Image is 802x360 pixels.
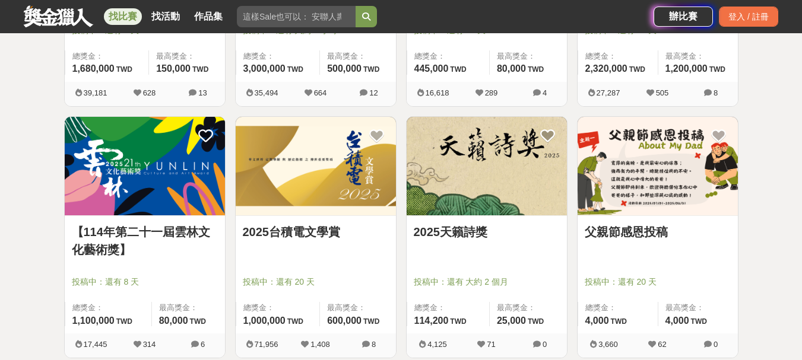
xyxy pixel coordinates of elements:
span: 1,000,000 [243,316,286,326]
span: 114,200 [414,316,449,326]
span: 150,000 [156,63,191,74]
span: TWD [528,65,544,74]
span: 4,000 [665,316,689,326]
span: 314 [143,340,156,349]
span: 71,956 [255,340,278,349]
span: 4 [543,88,547,97]
span: 500,000 [327,63,362,74]
span: 1,680,000 [72,63,115,74]
span: 投稿中：還有 8 天 [72,276,218,288]
a: Cover Image [578,117,738,216]
a: 父親節感恩投稿 [585,223,731,241]
span: TWD [192,65,208,74]
input: 這樣Sale也可以： 安聯人壽創意銷售法募集 [237,6,356,27]
span: 最高獎金： [159,302,218,314]
span: 505 [656,88,669,97]
span: 總獎金： [414,50,482,62]
span: 最高獎金： [327,302,388,314]
span: TWD [528,317,544,326]
span: 664 [314,88,327,97]
span: 628 [143,88,156,97]
span: 12 [369,88,378,97]
span: 25,000 [497,316,526,326]
span: TWD [629,65,645,74]
span: 1,408 [310,340,330,349]
img: Cover Image [578,117,738,216]
img: Cover Image [236,117,396,216]
a: 辦比賽 [654,7,713,27]
span: 35,494 [255,88,278,97]
span: 投稿中：還有 大約 2 個月 [414,276,560,288]
span: TWD [116,65,132,74]
span: 289 [485,88,498,97]
span: 600,000 [327,316,362,326]
span: 8 [372,340,376,349]
a: 2025台積電文學賞 [243,223,389,241]
span: 4,125 [427,340,447,349]
span: 總獎金： [72,50,142,62]
span: 1,100,000 [72,316,115,326]
img: Cover Image [65,117,225,216]
span: 總獎金： [72,302,144,314]
span: 445,000 [414,63,449,74]
span: TWD [287,65,303,74]
span: 16,618 [426,88,449,97]
a: 【114年第二十一屆雲林文化藝術獎】 [72,223,218,259]
span: 總獎金： [585,302,651,314]
span: 80,000 [497,63,526,74]
span: 80,000 [159,316,188,326]
span: TWD [450,317,466,326]
span: 2,320,000 [585,63,627,74]
a: Cover Image [65,117,225,216]
a: 找活動 [147,8,185,25]
span: TWD [190,317,206,326]
span: TWD [450,65,466,74]
span: 3,000,000 [243,63,286,74]
span: TWD [611,317,627,326]
span: 投稿中：還有 20 天 [585,276,731,288]
span: 0 [714,340,718,349]
span: 6 [201,340,205,349]
span: 最高獎金： [497,302,560,314]
span: 13 [198,88,207,97]
a: Cover Image [236,117,396,216]
a: 2025天籟詩獎 [414,223,560,241]
span: 17,445 [84,340,107,349]
span: 最高獎金： [665,302,731,314]
a: 找比賽 [104,8,142,25]
span: 總獎金： [243,302,313,314]
span: TWD [363,317,379,326]
span: 71 [487,340,495,349]
span: 最高獎金： [327,50,388,62]
span: 總獎金： [243,50,313,62]
div: 登入 / 註冊 [719,7,778,27]
span: 總獎金： [414,302,482,314]
a: 作品集 [189,8,227,25]
span: 總獎金： [585,50,651,62]
span: 1,200,000 [665,63,708,74]
span: 最高獎金： [497,50,560,62]
span: 62 [658,340,666,349]
span: 最高獎金： [665,50,731,62]
span: 投稿中：還有 20 天 [243,276,389,288]
span: TWD [363,65,379,74]
span: TWD [709,65,725,74]
a: Cover Image [407,117,567,216]
span: 27,287 [597,88,620,97]
span: 8 [714,88,718,97]
span: 最高獎金： [156,50,217,62]
span: TWD [691,317,707,326]
span: TWD [287,317,303,326]
span: 39,181 [84,88,107,97]
span: 4,000 [585,316,609,326]
span: 3,660 [598,340,618,349]
img: Cover Image [407,117,567,216]
span: TWD [116,317,132,326]
span: 0 [543,340,547,349]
